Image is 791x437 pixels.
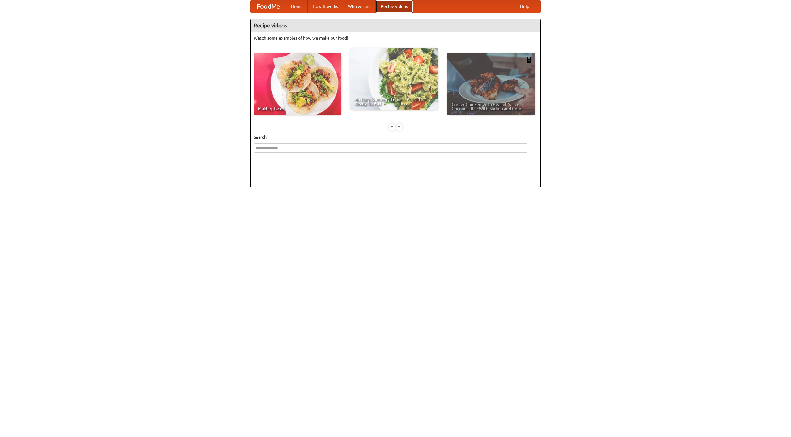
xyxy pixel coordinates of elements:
a: FoodMe [251,0,286,13]
a: Home [286,0,308,13]
h5: Search [254,134,537,140]
div: « [389,123,395,131]
a: Making Tacos [254,53,341,115]
a: An Easy, Summery Tomato Pasta That's Ready for Fall [350,48,438,110]
p: Watch some examples of how we make our food! [254,35,537,41]
a: How it works [308,0,343,13]
a: Help [515,0,534,13]
a: Recipe videos [376,0,413,13]
h4: Recipe videos [251,19,540,32]
img: 483408.png [526,57,532,63]
a: Who we are [343,0,376,13]
span: An Easy, Summery Tomato Pasta That's Ready for Fall [355,97,434,106]
span: Making Tacos [258,107,337,111]
div: » [396,123,402,131]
